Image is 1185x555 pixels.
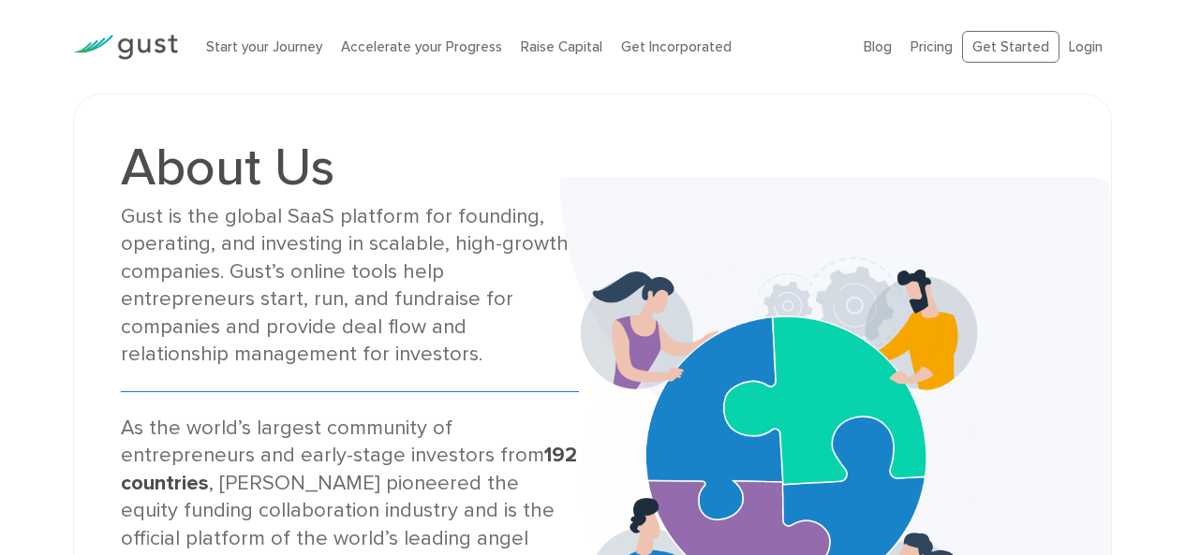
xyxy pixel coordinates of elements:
a: Blog [864,38,892,55]
a: Start your Journey [206,38,322,55]
div: Gust is the global SaaS platform for founding, operating, and investing in scalable, high-growth ... [121,203,578,369]
a: Get Started [962,31,1059,64]
a: Raise Capital [521,38,602,55]
a: Login [1069,38,1103,55]
a: Get Incorporated [621,38,732,55]
strong: 192 countries [121,443,577,494]
a: Accelerate your Progress [341,38,502,55]
a: Pricing [911,38,953,55]
h1: About Us [121,141,578,194]
img: Gust Logo [73,35,178,60]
